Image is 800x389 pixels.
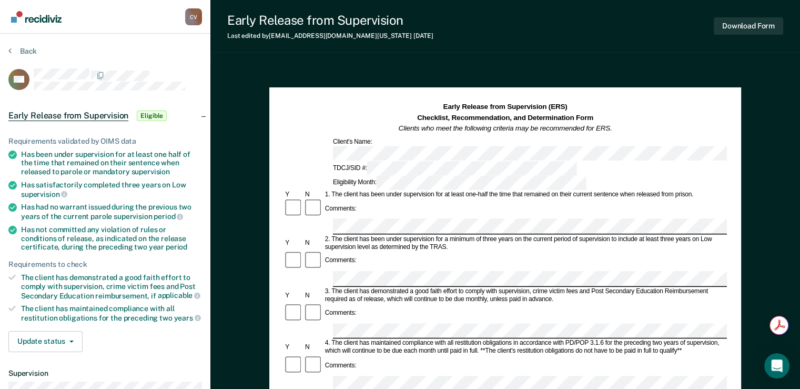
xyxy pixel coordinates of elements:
[323,205,358,213] div: Comments:
[185,8,202,25] div: C V
[283,239,303,247] div: Y
[21,273,202,300] div: The client has demonstrated a good faith effort to comply with supervision, crime victim fees and...
[303,239,323,247] div: N
[227,32,433,39] div: Last edited by [EMAIL_ADDRESS][DOMAIN_NAME][US_STATE]
[283,344,303,352] div: Y
[8,137,202,146] div: Requirements validated by OIMS data
[185,8,202,25] button: Profile dropdown button
[21,304,202,322] div: The client has maintained compliance with all restitution obligations for the preceding two
[303,191,323,198] div: N
[443,103,568,111] strong: Early Release from Supervision (ERS)
[283,292,303,300] div: Y
[21,150,202,176] div: Has been under supervision for at least one half of the time that remained on their sentence when...
[8,260,202,269] div: Requirements to check
[331,175,588,189] div: Eligibility Month:
[417,113,593,121] strong: Checklist, Recommendation, and Determination Form
[8,46,37,56] button: Back
[137,111,167,121] span: Eligible
[8,331,83,352] button: Update status
[21,225,202,252] div: Has not committed any violation of rules or conditions of release, as indicated on the release ce...
[331,161,579,175] div: TDCJ/SID #:
[323,340,727,356] div: 4. The client has maintained compliance with all restitution obligations in accordance with PD/PO...
[714,17,783,35] button: Download Form
[764,353,789,378] div: Open Intercom Messenger
[399,124,612,132] em: Clients who meet the following criteria may be recommended for ERS.
[323,235,727,251] div: 2. The client has been under supervision for a minimum of three years on the current period of su...
[131,167,170,176] span: supervision
[154,212,183,221] span: period
[303,292,323,300] div: N
[323,287,727,303] div: 3. The client has demonstrated a good faith effort to comply with supervision, crime victim fees ...
[283,191,303,198] div: Y
[174,314,201,322] span: years
[21,181,202,198] div: Has satisfactorily completed three years on Low
[227,13,433,28] div: Early Release from Supervision
[323,191,727,198] div: 1. The client has been under supervision for at least one-half the time that remained on their cu...
[413,32,433,39] span: [DATE]
[323,362,358,370] div: Comments:
[8,369,202,378] dt: Supervision
[8,111,128,121] span: Early Release from Supervision
[21,203,202,221] div: Has had no warrant issued during the previous two years of the current parole supervision
[303,344,323,352] div: N
[323,257,358,265] div: Comments:
[166,243,187,251] span: period
[11,11,62,23] img: Recidiviz
[21,190,67,198] span: supervision
[323,310,358,317] div: Comments:
[158,291,200,300] span: applicable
